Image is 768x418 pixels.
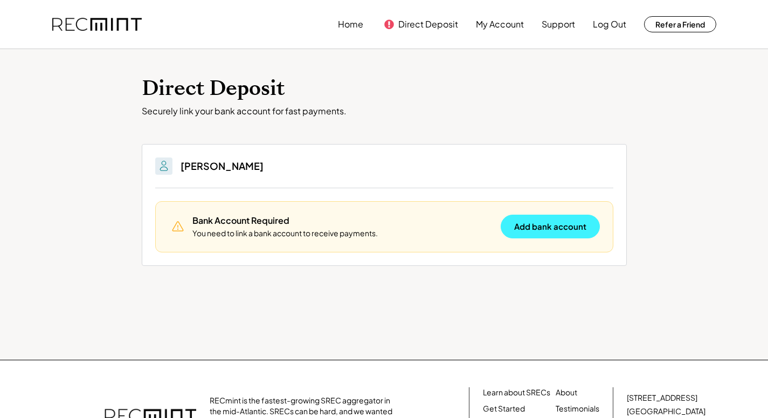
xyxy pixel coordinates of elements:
a: About [556,387,577,398]
img: People.svg [157,160,170,173]
button: Log Out [593,13,626,35]
div: [STREET_ADDRESS] [627,393,697,403]
a: Get Started [483,403,525,414]
button: Home [338,13,363,35]
button: Support [542,13,575,35]
button: Direct Deposit [398,13,458,35]
button: My Account [476,13,524,35]
a: Testimonials [556,403,599,414]
div: Bank Account Required [192,215,289,227]
div: [GEOGRAPHIC_DATA] [627,406,705,417]
div: You need to link a bank account to receive payments. [192,228,378,239]
button: Refer a Friend [644,16,716,32]
img: recmint-logotype%403x.png [52,18,142,31]
button: Add bank account [501,215,600,238]
h1: Direct Deposit [142,76,627,101]
h3: [PERSON_NAME] [181,160,264,172]
a: Learn about SRECs [483,387,550,398]
div: Securely link your bank account for fast payments. [142,106,627,117]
